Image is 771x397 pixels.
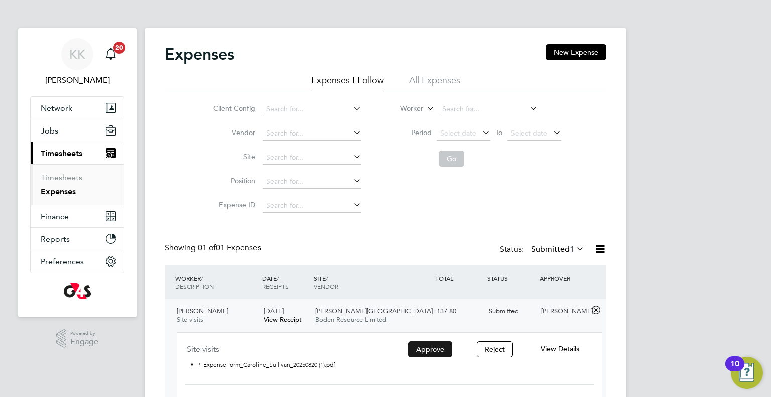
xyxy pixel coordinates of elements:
[113,42,125,54] span: 20
[546,44,606,60] button: New Expense
[31,119,124,142] button: Jobs
[541,344,579,353] span: View Details
[314,282,338,290] span: VENDOR
[30,74,124,86] span: Karen Kemp
[731,357,763,389] button: Open Resource Center, 10 new notifications
[260,269,312,295] div: DATE
[173,269,260,295] div: WORKER
[263,126,361,141] input: Search for...
[439,102,538,116] input: Search for...
[387,128,432,137] label: Period
[570,244,574,254] span: 1
[485,269,537,287] div: STATUS
[210,104,255,113] label: Client Config
[41,149,82,158] span: Timesheets
[70,338,98,346] span: Engage
[439,151,464,167] button: Go
[433,303,485,320] div: £37.80
[101,38,121,70] a: 20
[165,44,234,64] h2: Expenses
[31,228,124,250] button: Reports
[177,307,228,315] span: [PERSON_NAME]
[210,152,255,161] label: Site
[41,103,72,113] span: Network
[264,315,302,324] a: View Receipt
[263,102,361,116] input: Search for...
[500,243,586,257] div: Status:
[263,199,361,213] input: Search for...
[537,269,589,287] div: APPROVER
[69,48,85,61] span: KK
[277,274,279,282] span: /
[315,307,433,315] span: [PERSON_NAME][GEOGRAPHIC_DATA]
[440,128,476,138] span: Select date
[56,329,99,348] a: Powered byEngage
[31,164,124,205] div: Timesheets
[311,269,433,295] div: SITE
[30,283,124,299] a: Go to home page
[378,104,423,114] label: Worker
[489,307,519,315] span: Submitted
[177,315,203,324] span: Site visits
[264,307,284,315] span: [DATE]
[175,282,214,290] span: DESCRIPTION
[263,151,361,165] input: Search for...
[18,28,137,317] nav: Main navigation
[41,187,76,196] a: Expenses
[210,176,255,185] label: Position
[262,282,289,290] span: RECEIPTS
[511,128,547,138] span: Select date
[165,243,263,253] div: Showing
[203,357,335,372] a: ExpenseForm_Caroline_Sullivan_20250820 (1).pdf
[433,269,485,287] div: TOTAL
[531,244,584,254] label: Submitted
[41,173,82,182] a: Timesheets
[408,341,452,357] button: Approve
[41,212,69,221] span: Finance
[730,364,739,377] div: 10
[210,128,255,137] label: Vendor
[326,274,328,282] span: /
[201,274,203,282] span: /
[311,74,384,92] li: Expenses I Follow
[198,243,216,253] span: 01 of
[492,126,505,139] span: To
[315,315,387,324] span: Boden Resource Limited
[41,234,70,244] span: Reports
[31,205,124,227] button: Finance
[198,243,261,253] span: 01 Expenses
[31,142,124,164] button: Timesheets
[70,329,98,338] span: Powered by
[31,250,124,273] button: Preferences
[187,341,398,357] div: Site visits
[409,74,460,92] li: All Expenses
[30,38,124,86] a: KK[PERSON_NAME]
[210,200,255,209] label: Expense ID
[64,283,91,299] img: g4s-logo-retina.png
[31,97,124,119] button: Network
[41,126,58,136] span: Jobs
[537,303,589,320] div: [PERSON_NAME]
[477,341,513,357] button: Reject
[41,257,84,267] span: Preferences
[263,175,361,189] input: Search for...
